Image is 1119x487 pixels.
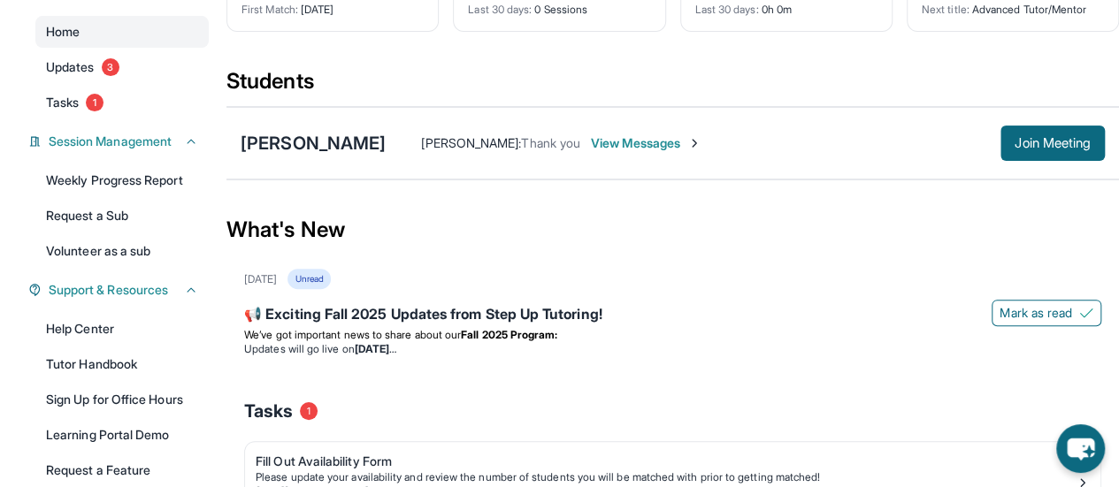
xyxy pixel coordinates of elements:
[86,94,103,111] span: 1
[35,348,209,380] a: Tutor Handbook
[49,133,172,150] span: Session Management
[256,453,1076,470] div: Fill Out Availability Form
[1000,304,1072,322] span: Mark as read
[1015,138,1091,148] span: Join Meeting
[300,402,318,420] span: 1
[695,3,759,16] span: Last 30 days :
[226,191,1119,269] div: What's New
[468,3,532,16] span: Last 30 days :
[35,16,209,48] a: Home
[226,67,1119,106] div: Students
[287,269,330,289] div: Unread
[241,131,386,156] div: [PERSON_NAME]
[461,328,557,341] strong: Fall 2025 Program:
[244,303,1101,328] div: 📢 Exciting Fall 2025 Updates from Step Up Tutoring!
[244,342,1101,356] li: Updates will go live on
[1056,424,1105,473] button: chat-button
[244,328,461,341] span: We’ve got important news to share about our
[241,3,298,16] span: First Match :
[35,200,209,232] a: Request a Sub
[35,419,209,451] a: Learning Portal Demo
[1000,126,1105,161] button: Join Meeting
[992,300,1101,326] button: Mark as read
[35,235,209,267] a: Volunteer as a sub
[46,58,95,76] span: Updates
[687,136,701,150] img: Chevron-Right
[35,51,209,83] a: Updates3
[102,58,119,76] span: 3
[42,133,198,150] button: Session Management
[35,384,209,415] a: Sign Up for Office Hours
[355,342,396,355] strong: [DATE]
[244,399,293,423] span: Tasks
[244,272,277,286] div: [DATE]
[49,281,168,299] span: Support & Resources
[35,313,209,345] a: Help Center
[46,23,80,41] span: Home
[46,94,79,111] span: Tasks
[591,134,701,152] span: View Messages
[35,164,209,196] a: Weekly Progress Report
[1079,306,1093,320] img: Mark as read
[256,470,1076,484] div: Please update your availability and review the number of students you will be matched with prior ...
[521,135,580,150] span: Thank you
[35,87,209,118] a: Tasks1
[922,3,970,16] span: Next title :
[42,281,198,299] button: Support & Resources
[35,454,209,486] a: Request a Feature
[421,135,521,150] span: [PERSON_NAME] :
